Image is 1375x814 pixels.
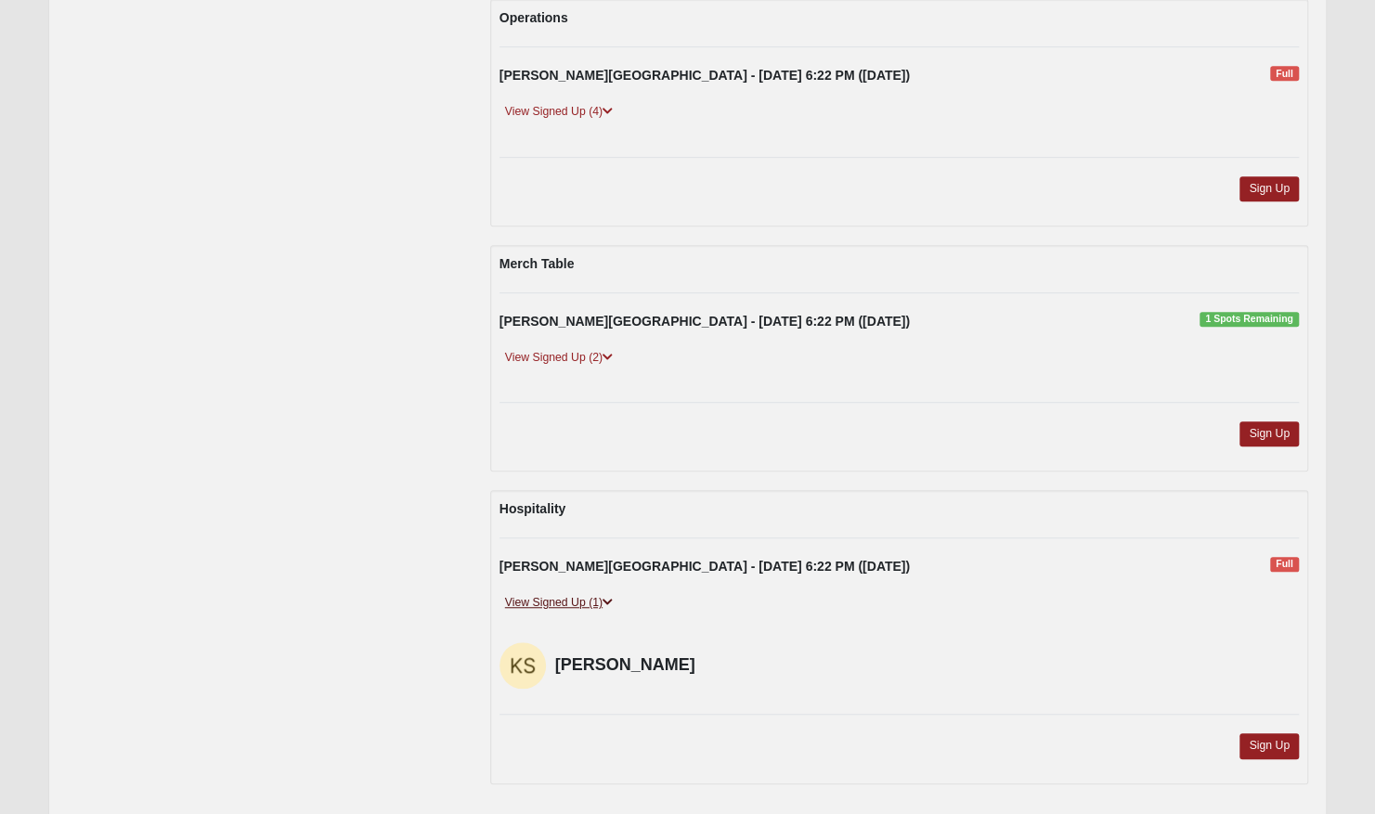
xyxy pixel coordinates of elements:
[499,593,618,613] a: View Signed Up (1)
[1270,557,1299,572] span: Full
[499,314,910,329] strong: [PERSON_NAME][GEOGRAPHIC_DATA] - [DATE] 6:22 PM ([DATE])
[1239,733,1299,758] a: Sign Up
[499,102,618,122] a: View Signed Up (4)
[1270,66,1299,81] span: Full
[1239,421,1299,446] a: Sign Up
[555,655,747,676] h4: [PERSON_NAME]
[499,559,910,574] strong: [PERSON_NAME][GEOGRAPHIC_DATA] - [DATE] 6:22 PM ([DATE])
[499,10,568,25] strong: Operations
[1200,312,1299,327] span: 1 Spots Remaining
[499,642,546,689] img: Kathy Semrau
[1239,176,1299,201] a: Sign Up
[499,501,566,516] strong: Hospitality
[499,68,910,83] strong: [PERSON_NAME][GEOGRAPHIC_DATA] - [DATE] 6:22 PM ([DATE])
[499,256,575,271] strong: Merch Table
[499,348,618,368] a: View Signed Up (2)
